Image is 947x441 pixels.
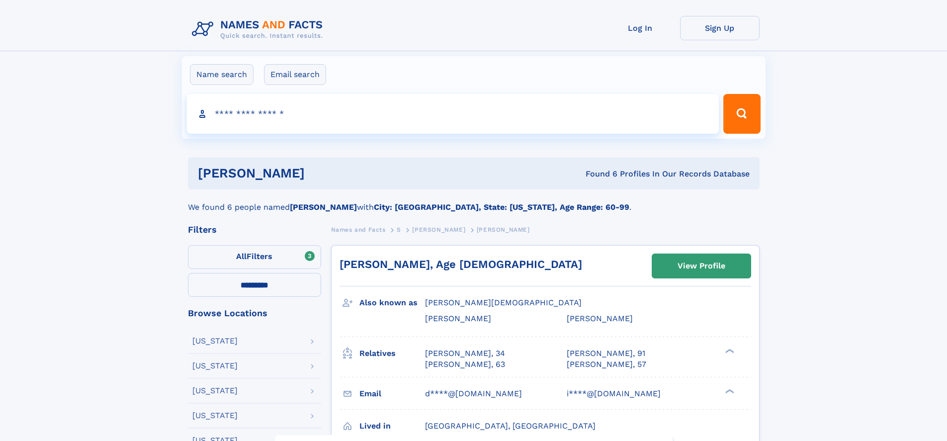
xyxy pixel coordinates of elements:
[425,359,505,370] a: [PERSON_NAME], 63
[678,255,725,277] div: View Profile
[192,337,238,345] div: [US_STATE]
[188,309,321,318] div: Browse Locations
[601,16,680,40] a: Log In
[652,254,751,278] a: View Profile
[190,64,254,85] label: Name search
[188,225,321,234] div: Filters
[359,385,425,402] h3: Email
[397,226,401,233] span: S
[236,252,247,261] span: All
[723,388,735,394] div: ❯
[359,418,425,435] h3: Lived in
[723,348,735,354] div: ❯
[290,202,357,212] b: [PERSON_NAME]
[723,94,760,134] button: Search Button
[340,258,582,270] a: [PERSON_NAME], Age [DEMOGRAPHIC_DATA]
[397,223,401,236] a: S
[567,314,633,323] span: [PERSON_NAME]
[445,169,750,179] div: Found 6 Profiles In Our Records Database
[359,345,425,362] h3: Relatives
[425,314,491,323] span: [PERSON_NAME]
[425,348,505,359] a: [PERSON_NAME], 34
[412,223,465,236] a: [PERSON_NAME]
[374,202,629,212] b: City: [GEOGRAPHIC_DATA], State: [US_STATE], Age Range: 60-99
[188,245,321,269] label: Filters
[425,298,582,307] span: [PERSON_NAME][DEMOGRAPHIC_DATA]
[192,362,238,370] div: [US_STATE]
[188,16,331,43] img: Logo Names and Facts
[188,189,760,213] div: We found 6 people named with .
[264,64,326,85] label: Email search
[198,167,445,179] h1: [PERSON_NAME]
[192,412,238,420] div: [US_STATE]
[477,226,530,233] span: [PERSON_NAME]
[331,223,386,236] a: Names and Facts
[192,387,238,395] div: [US_STATE]
[567,359,646,370] a: [PERSON_NAME], 57
[359,294,425,311] h3: Also known as
[425,421,596,431] span: [GEOGRAPHIC_DATA], [GEOGRAPHIC_DATA]
[187,94,719,134] input: search input
[567,348,645,359] a: [PERSON_NAME], 91
[680,16,760,40] a: Sign Up
[412,226,465,233] span: [PERSON_NAME]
